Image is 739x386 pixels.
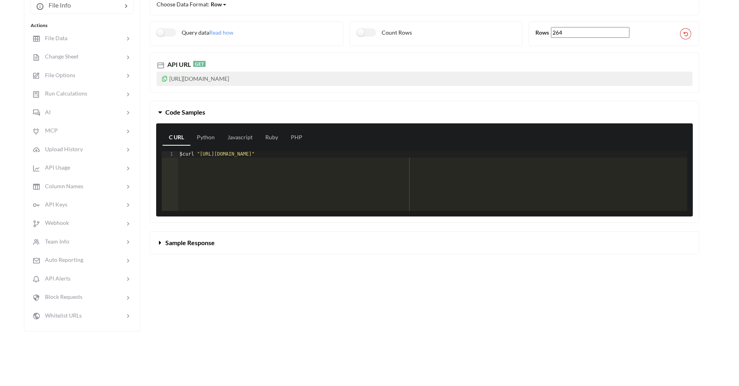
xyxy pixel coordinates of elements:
span: API Keys [40,201,67,208]
span: Webhook [40,219,69,226]
span: Whitelist URLs [40,312,82,319]
div: Actions [31,22,133,29]
a: Python [190,130,221,146]
label: Count Rows [357,28,412,37]
span: Block Requests [40,293,82,300]
span: Run Calculations [40,90,87,97]
span: Change Sheet [40,53,78,60]
a: Javascript [221,130,259,146]
label: Query data [157,28,209,37]
b: Rows [535,29,549,36]
span: Code Samples [165,108,205,116]
span: File Options [40,72,75,78]
a: C URL [163,130,190,146]
span: GET [193,61,206,67]
button: Code Samples [150,101,699,123]
span: Auto Reporting [40,256,83,263]
span: File Info [44,1,71,9]
a: PHP [284,130,309,146]
span: Column Names [40,183,83,189]
span: Team Info [40,238,69,245]
span: Sample Response [165,239,215,246]
p: [URL][DOMAIN_NAME] [157,72,692,86]
button: Sample Response [150,232,699,254]
div: 1 [162,151,178,158]
span: Choose Data Format: [157,1,227,8]
span: API Alerts [40,275,71,282]
span: AI [40,109,51,115]
span: API Usage [40,164,70,171]
span: MCP [40,127,58,134]
span: File Data [40,35,67,41]
a: Ruby [259,130,284,146]
span: Read how [209,29,233,36]
span: Upload History [40,146,83,152]
span: API URL [166,60,191,68]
